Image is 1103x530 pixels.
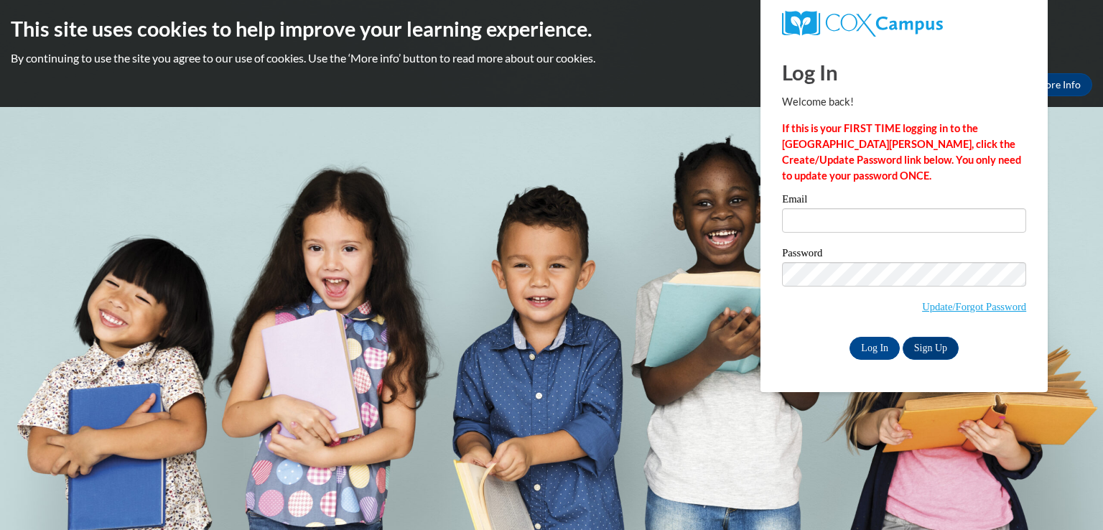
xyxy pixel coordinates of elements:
[782,94,1026,110] p: Welcome back!
[782,57,1026,87] h1: Log In
[782,11,943,37] img: COX Campus
[11,14,1092,43] h2: This site uses cookies to help improve your learning experience.
[922,301,1026,312] a: Update/Forgot Password
[903,337,959,360] a: Sign Up
[11,50,1092,66] p: By continuing to use the site you agree to our use of cookies. Use the ‘More info’ button to read...
[782,248,1026,262] label: Password
[782,122,1021,182] strong: If this is your FIRST TIME logging in to the [GEOGRAPHIC_DATA][PERSON_NAME], click the Create/Upd...
[1025,73,1092,96] a: More Info
[782,194,1026,208] label: Email
[850,337,900,360] input: Log In
[782,11,1026,37] a: COX Campus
